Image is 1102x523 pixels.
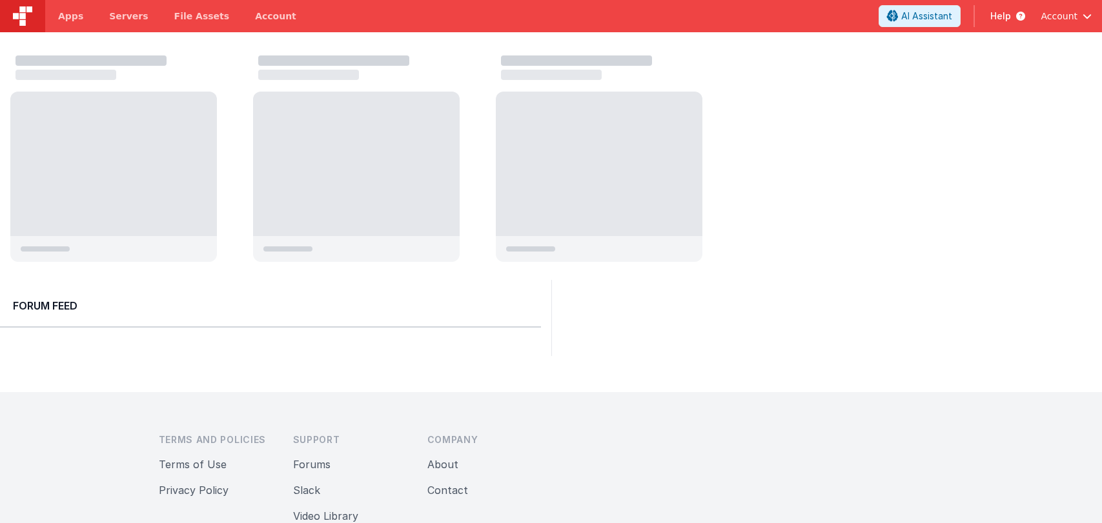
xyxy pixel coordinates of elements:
[58,10,83,23] span: Apps
[174,10,230,23] span: File Assets
[13,298,528,313] h2: Forum Feed
[1041,10,1092,23] button: Account
[293,484,320,497] a: Slack
[159,484,229,497] a: Privacy Policy
[1041,10,1077,23] span: Account
[427,458,458,471] a: About
[427,482,468,498] button: Contact
[293,433,407,446] h3: Support
[293,457,331,472] button: Forums
[159,458,227,471] a: Terms of Use
[901,10,952,23] span: AI Assistant
[427,457,458,472] button: About
[109,10,148,23] span: Servers
[427,433,541,446] h3: Company
[293,482,320,498] button: Slack
[159,433,272,446] h3: Terms and Policies
[879,5,961,27] button: AI Assistant
[990,10,1011,23] span: Help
